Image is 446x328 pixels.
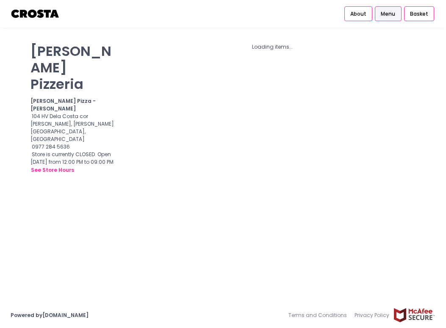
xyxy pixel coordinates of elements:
b: [PERSON_NAME] Pizza - [PERSON_NAME] [30,97,96,112]
span: About [350,10,366,18]
a: About [344,6,372,22]
a: Powered by[DOMAIN_NAME] [11,311,89,319]
a: Menu [375,6,401,22]
img: logo [11,6,60,21]
div: 104 HV Dela Costa cor [PERSON_NAME], [PERSON_NAME][GEOGRAPHIC_DATA], [GEOGRAPHIC_DATA] [30,113,119,143]
p: [PERSON_NAME] Pizzeria [30,43,119,92]
span: Menu [381,10,395,18]
div: Store is currently CLOSED. Open [DATE] from 12:00 PM to 09:00 PM [30,151,119,174]
button: see store hours [30,166,75,174]
div: Loading items... [129,43,416,51]
div: 0977 284 5636 [30,143,119,151]
a: Privacy Policy [351,308,393,323]
a: Terms and Conditions [288,308,351,323]
img: mcafee-secure [393,308,435,322]
span: Basket [410,10,428,18]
